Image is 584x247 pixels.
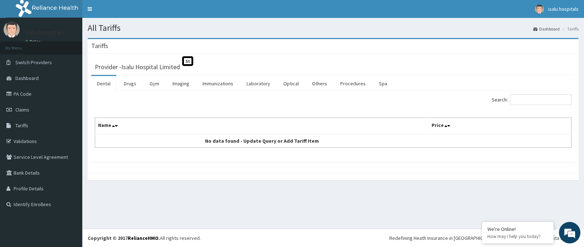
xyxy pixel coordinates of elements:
img: User Image [4,22,20,38]
h3: Tariffs [91,43,108,49]
a: Procedures [335,76,371,91]
a: Others [306,76,333,91]
textarea: Type your message and hit 'Enter' [4,168,136,193]
span: Claims [15,106,29,113]
strong: Copyright © 2017 . [88,235,160,241]
span: Switch Providers [15,59,52,66]
label: Search: [492,94,571,105]
div: Minimize live chat window [117,4,135,21]
th: Price [428,118,571,134]
li: Tariffs [560,26,579,32]
a: Spa [373,76,393,91]
a: Optical [278,76,305,91]
footer: All rights reserved. [82,229,584,247]
a: Gym [144,76,165,91]
a: Online [25,39,42,44]
span: St [182,56,193,66]
h1: All Tariffs [88,23,579,33]
span: isalu hospitals [548,6,579,12]
th: Name [95,118,429,134]
td: No data found - Update Query or Add Tariff Item [95,134,429,148]
img: d_794563401_company_1708531726252_794563401 [13,36,29,54]
a: RelianceHMO [128,235,159,241]
a: Laboratory [241,76,276,91]
p: How may I help you today? [487,233,548,239]
p: isalu hospitals [25,29,65,35]
span: We're online! [42,76,99,149]
h3: Provider - Isalu Hospital Limited [95,64,180,70]
div: We're Online! [487,226,548,232]
a: Dental [91,76,116,91]
a: Imaging [167,76,195,91]
input: Search: [510,94,571,105]
span: Tariffs [15,122,28,129]
img: User Image [535,5,544,14]
a: Dashboard [533,26,560,32]
a: Drugs [118,76,142,91]
a: Immunizations [197,76,239,91]
div: Chat with us now [37,40,120,49]
span: Dashboard [15,75,39,81]
div: Redefining Heath Insurance in [GEOGRAPHIC_DATA] using Telemedicine and Data Science! [389,234,579,242]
